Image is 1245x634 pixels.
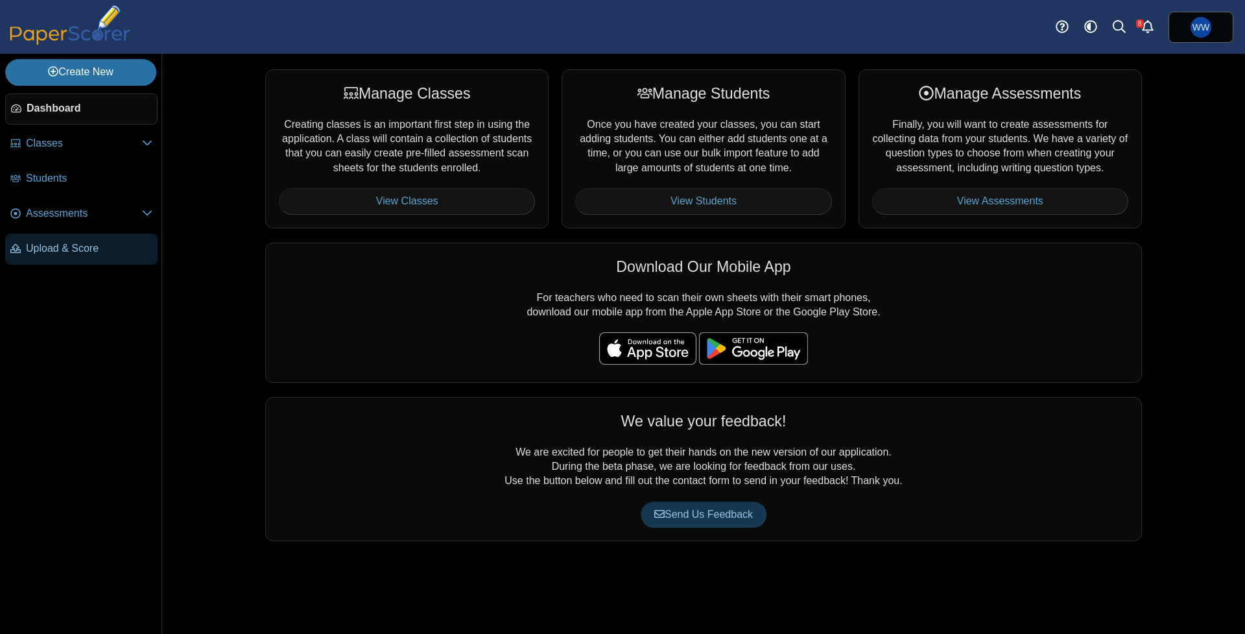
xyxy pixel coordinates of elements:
[279,188,535,214] a: View Classes
[859,69,1142,228] div: Finally, you will want to create assessments for collecting data from your students. We have a va...
[5,59,156,85] a: Create New
[279,256,1128,277] div: Download Our Mobile App
[279,411,1128,432] div: We value your feedback!
[26,241,152,256] span: Upload & Score
[265,69,549,228] div: Creating classes is an important first step in using the application. A class will contain a coll...
[575,83,831,104] div: Manage Students
[279,83,535,104] div: Manage Classes
[5,93,158,125] a: Dashboard
[26,136,142,151] span: Classes
[26,171,152,186] span: Students
[5,128,158,160] a: Classes
[1191,17,1211,38] span: William Whitney
[872,83,1128,104] div: Manage Assessments
[699,332,808,365] img: google-play-badge.png
[265,397,1142,541] div: We are excited for people to get their hands on the new version of our application. During the be...
[5,234,158,265] a: Upload & Score
[5,36,135,47] a: PaperScorer
[1133,13,1162,42] a: Alerts
[265,243,1142,383] div: For teachers who need to scan their own sheets with their smart phones, download our mobile app f...
[26,206,142,221] span: Assessments
[5,5,135,45] img: PaperScorer
[654,509,753,520] span: Send Us Feedback
[27,101,152,116] span: Dashboard
[599,332,696,365] img: apple-store-badge.svg
[5,164,158,195] a: Students
[5,199,158,230] a: Assessments
[872,188,1128,214] a: View Assessments
[1168,12,1233,43] a: William Whitney
[1192,23,1209,32] span: William Whitney
[641,502,766,528] a: Send Us Feedback
[562,69,845,228] div: Once you have created your classes, you can start adding students. You can either add students on...
[575,188,831,214] a: View Students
